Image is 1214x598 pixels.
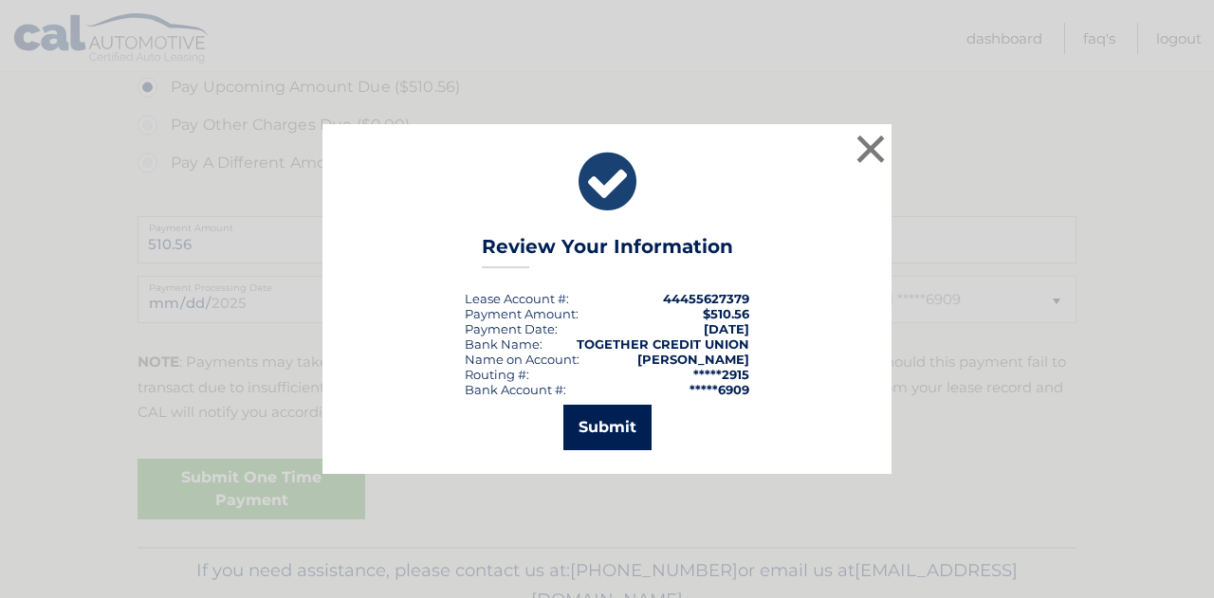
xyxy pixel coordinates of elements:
span: [DATE] [704,321,749,336]
button: × [852,130,890,168]
div: Lease Account #: [465,291,569,306]
div: Routing #: [465,367,529,382]
div: Payment Amount: [465,306,579,321]
strong: 44455627379 [663,291,749,306]
button: Submit [563,405,652,450]
div: Name on Account: [465,352,579,367]
div: : [465,321,558,336]
div: Bank Account #: [465,382,566,397]
div: Bank Name: [465,336,543,352]
h3: Review Your Information [482,235,733,268]
span: Payment Date [465,321,555,336]
strong: [PERSON_NAME] [637,352,749,367]
strong: TOGETHER CREDIT UNION [577,336,749,352]
span: $510.56 [703,306,749,321]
